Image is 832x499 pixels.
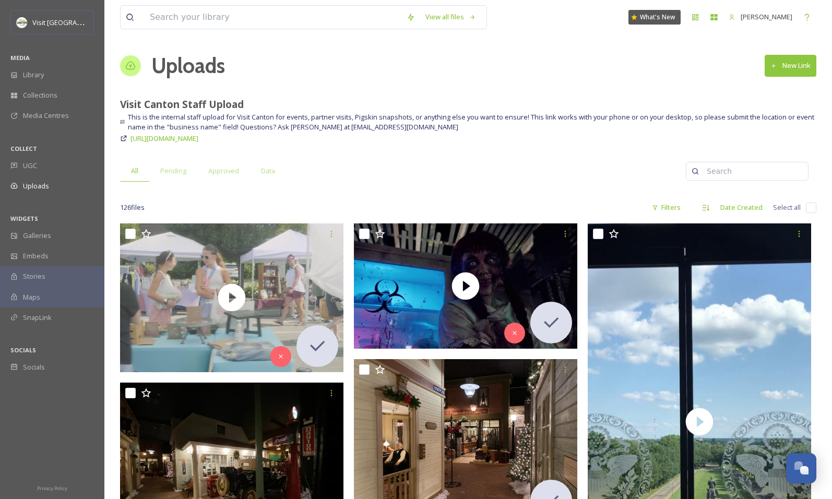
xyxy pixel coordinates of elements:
[151,50,225,81] a: Uploads
[628,10,681,25] a: What's New
[23,181,49,191] span: Uploads
[23,313,52,323] span: SnapLink
[420,7,481,27] a: View all files
[23,231,51,241] span: Galleries
[130,134,198,143] span: [URL][DOMAIN_NAME]
[10,346,36,354] span: SOCIALS
[160,166,186,176] span: Pending
[37,485,67,492] span: Privacy Policy
[647,197,686,218] div: Filters
[128,112,816,132] span: This is the internal staff upload for Visit Canton for events, partner visits, Pigskin snapshots,...
[23,90,57,100] span: Collections
[120,203,145,212] span: 126 file s
[23,362,45,372] span: Socials
[10,54,30,62] span: MEDIA
[120,223,343,372] img: thumbnail
[741,12,792,21] span: [PERSON_NAME]
[715,197,768,218] div: Date Created
[702,161,803,182] input: Search
[32,17,113,27] span: Visit [GEOGRAPHIC_DATA]
[130,132,198,145] a: [URL][DOMAIN_NAME]
[23,271,45,281] span: Stories
[131,166,138,176] span: All
[208,166,239,176] span: Approved
[23,111,69,121] span: Media Centres
[786,453,816,483] button: Open Chat
[354,223,577,349] img: thumbnail
[10,215,38,222] span: WIDGETS
[120,97,244,111] strong: Visit Canton Staff Upload
[145,6,401,29] input: Search your library
[261,166,275,176] span: Data
[23,161,37,171] span: UGC
[773,203,801,212] span: Select all
[17,17,27,28] img: download.jpeg
[10,145,37,152] span: COLLECT
[765,55,816,76] button: New Link
[23,292,40,302] span: Maps
[37,481,67,494] a: Privacy Policy
[723,7,798,27] a: [PERSON_NAME]
[23,251,49,261] span: Embeds
[23,70,44,80] span: Library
